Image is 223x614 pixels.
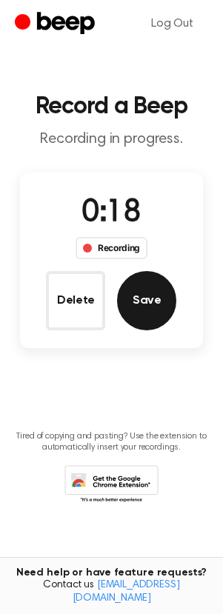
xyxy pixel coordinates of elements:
[73,580,180,604] a: [EMAIL_ADDRESS][DOMAIN_NAME]
[117,271,176,330] button: Save Audio Record
[15,10,99,39] a: Beep
[12,95,211,119] h1: Record a Beep
[76,237,147,259] div: Recording
[9,579,214,605] span: Contact us
[46,271,105,330] button: Delete Audio Record
[81,198,141,229] span: 0:18
[136,6,208,41] a: Log Out
[12,130,211,149] p: Recording in progress.
[12,431,211,453] p: Tired of copying and pasting? Use the extension to automatically insert your recordings.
